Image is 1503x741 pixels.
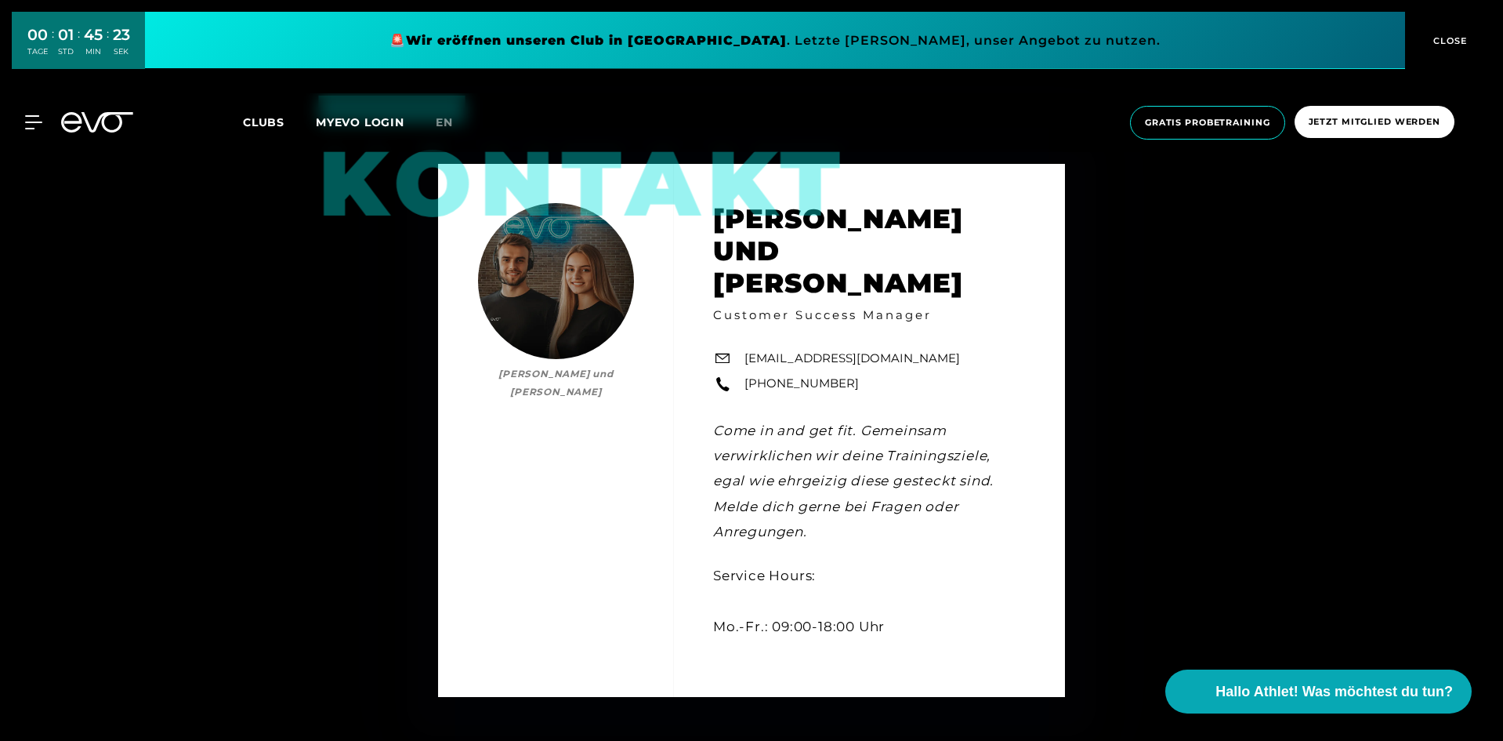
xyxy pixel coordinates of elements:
span: Gratis Probetraining [1145,116,1270,129]
div: 45 [84,24,103,46]
span: Hallo Athlet! Was möchtest du tun? [1215,681,1453,703]
a: [PHONE_NUMBER] [744,376,859,394]
a: en [436,114,472,132]
a: Gratis Probetraining [1125,106,1290,140]
div: : [52,25,54,67]
div: SEK [113,46,130,57]
div: TAGE [27,46,48,57]
a: MYEVO LOGIN [316,115,404,129]
a: Clubs [243,114,316,129]
span: en [436,115,453,129]
div: : [78,25,80,67]
div: 00 [27,24,48,46]
a: [EMAIL_ADDRESS][DOMAIN_NAME] [744,350,960,368]
div: MIN [84,46,103,57]
div: : [107,25,109,67]
span: CLOSE [1429,34,1468,48]
a: Jetzt Mitglied werden [1290,106,1459,140]
button: CLOSE [1405,12,1491,69]
span: Clubs [243,115,284,129]
div: 23 [113,24,130,46]
button: Hallo Athlet! Was möchtest du tun? [1165,670,1472,714]
span: Jetzt Mitglied werden [1309,115,1440,129]
div: STD [58,46,74,57]
div: 01 [58,24,74,46]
